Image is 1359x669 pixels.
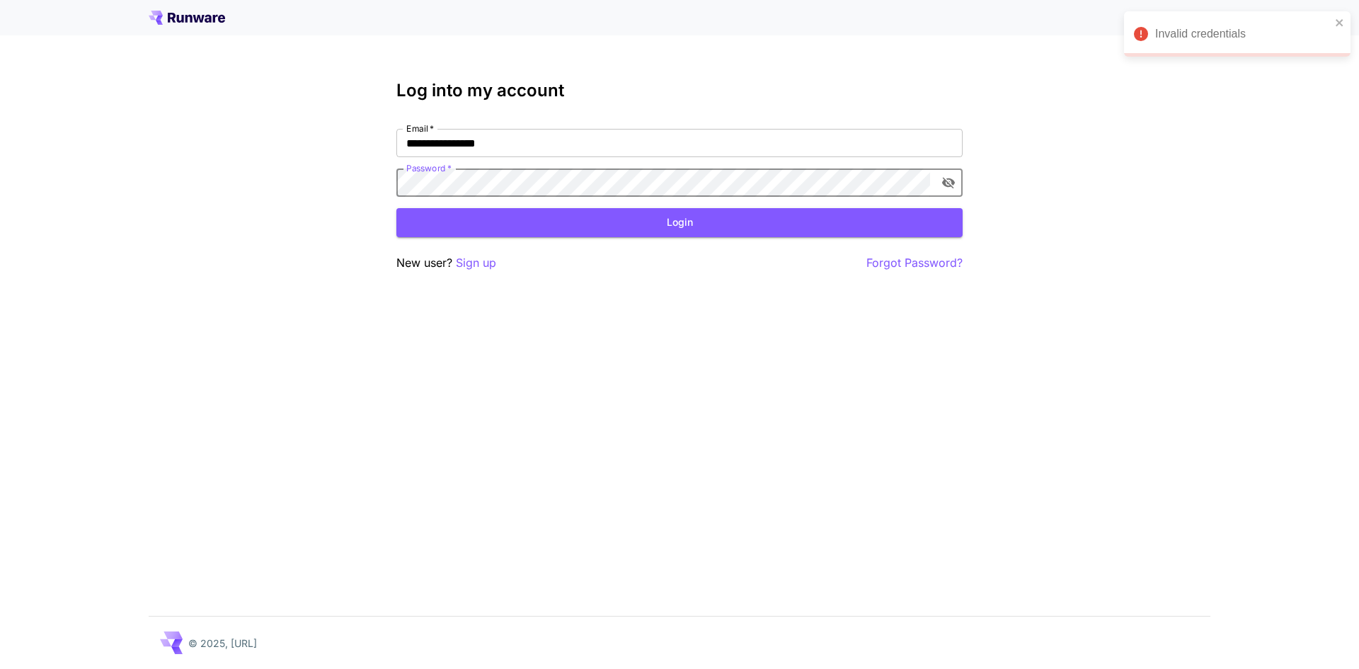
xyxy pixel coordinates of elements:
[406,162,452,174] label: Password
[188,636,257,651] p: © 2025, [URL]
[396,254,496,272] p: New user?
[1335,17,1345,28] button: close
[866,254,963,272] button: Forgot Password?
[456,254,496,272] button: Sign up
[1155,25,1331,42] div: Invalid credentials
[406,122,434,135] label: Email
[396,81,963,101] h3: Log into my account
[396,208,963,237] button: Login
[936,170,961,195] button: toggle password visibility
